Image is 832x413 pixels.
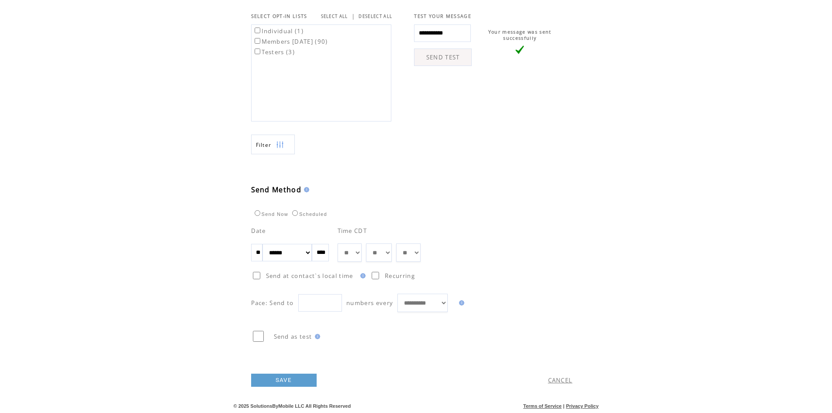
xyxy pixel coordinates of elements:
a: SAVE [251,374,317,387]
span: Date [251,227,266,235]
span: Show filters [256,141,272,149]
span: SELECT OPT-IN LISTS [251,13,307,19]
a: Privacy Policy [566,403,599,409]
input: Individual (1) [255,28,260,33]
label: Scheduled [290,212,327,217]
span: Send Method [251,185,302,194]
img: help.gif [312,334,320,339]
input: Members [DATE] (90) [255,38,260,44]
span: Send as test [274,333,312,340]
img: help.gif [456,300,464,305]
a: CANCEL [548,376,573,384]
span: Your message was sent successfully [488,29,552,41]
span: Pace: Send to [251,299,294,307]
label: Individual (1) [253,27,304,35]
span: numbers every [346,299,393,307]
a: Filter [251,135,295,154]
input: Scheduled [292,210,298,216]
label: Send Now [252,212,288,217]
label: Members [DATE] (90) [253,38,328,45]
a: Terms of Service [523,403,562,409]
span: Time CDT [338,227,367,235]
input: Testers (3) [255,49,260,54]
a: SEND TEST [414,49,472,66]
span: | [563,403,564,409]
img: help.gif [358,273,366,278]
a: DESELECT ALL [359,14,392,19]
span: TEST YOUR MESSAGE [414,13,471,19]
span: © 2025 SolutionsByMobile LLC All Rights Reserved [234,403,351,409]
a: SELECT ALL [321,14,348,19]
img: filters.png [276,135,284,155]
span: Recurring [385,272,415,280]
span: | [352,12,355,20]
span: Send at contact`s local time [266,272,353,280]
input: Send Now [255,210,260,216]
img: help.gif [301,187,309,192]
label: Testers (3) [253,48,295,56]
img: vLarge.png [515,45,524,54]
